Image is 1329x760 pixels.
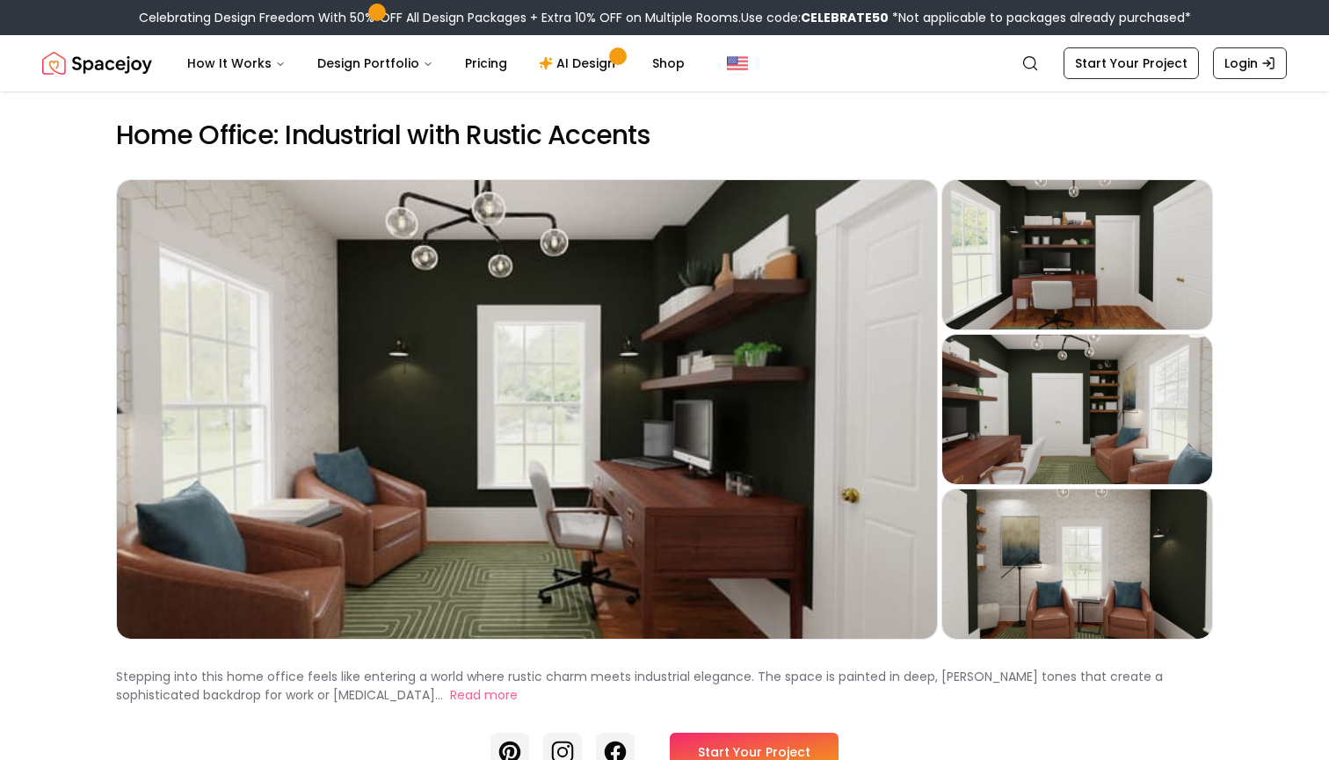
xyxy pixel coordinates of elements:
[727,53,748,74] img: United States
[42,46,152,81] a: Spacejoy
[741,9,889,26] span: Use code:
[42,35,1287,91] nav: Global
[173,46,699,81] nav: Main
[42,46,152,81] img: Spacejoy Logo
[525,46,635,81] a: AI Design
[450,686,518,705] button: Read more
[116,119,1213,151] h2: Home Office: Industrial with Rustic Accents
[116,668,1163,704] p: Stepping into this home office feels like entering a world where rustic charm meets industrial el...
[139,9,1191,26] div: Celebrating Design Freedom With 50% OFF All Design Packages + Extra 10% OFF on Multiple Rooms.
[451,46,521,81] a: Pricing
[303,46,447,81] button: Design Portfolio
[1064,47,1199,79] a: Start Your Project
[801,9,889,26] b: CELEBRATE50
[1213,47,1287,79] a: Login
[638,46,699,81] a: Shop
[889,9,1191,26] span: *Not applicable to packages already purchased*
[173,46,300,81] button: How It Works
